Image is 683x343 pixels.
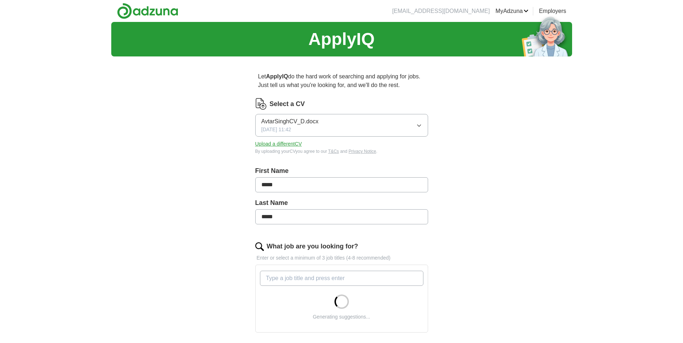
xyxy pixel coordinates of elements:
[392,7,490,15] li: [EMAIL_ADDRESS][DOMAIN_NAME]
[117,3,178,19] img: Adzuna logo
[255,148,428,155] div: By uploading your CV you agree to our and .
[261,117,319,126] span: AvtarSinghCV_D.docx
[255,166,428,176] label: First Name
[539,7,566,15] a: Employers
[266,73,288,79] strong: ApplyIQ
[308,26,374,52] h1: ApplyIQ
[349,149,376,154] a: Privacy Notice
[255,242,264,251] img: search.png
[313,313,370,321] div: Generating suggestions...
[255,98,267,110] img: CV Icon
[255,198,428,208] label: Last Name
[260,271,423,286] input: Type a job title and press enter
[255,140,302,148] button: Upload a differentCV
[495,7,529,15] a: MyAdzuna
[255,114,428,137] button: AvtarSinghCV_D.docx[DATE] 11:42
[267,242,358,251] label: What job are you looking for?
[255,69,428,92] p: Let do the hard work of searching and applying for jobs. Just tell us what you're looking for, an...
[255,254,428,262] p: Enter or select a minimum of 3 job titles (4-8 recommended)
[270,99,305,109] label: Select a CV
[328,149,339,154] a: T&Cs
[261,126,291,133] span: [DATE] 11:42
